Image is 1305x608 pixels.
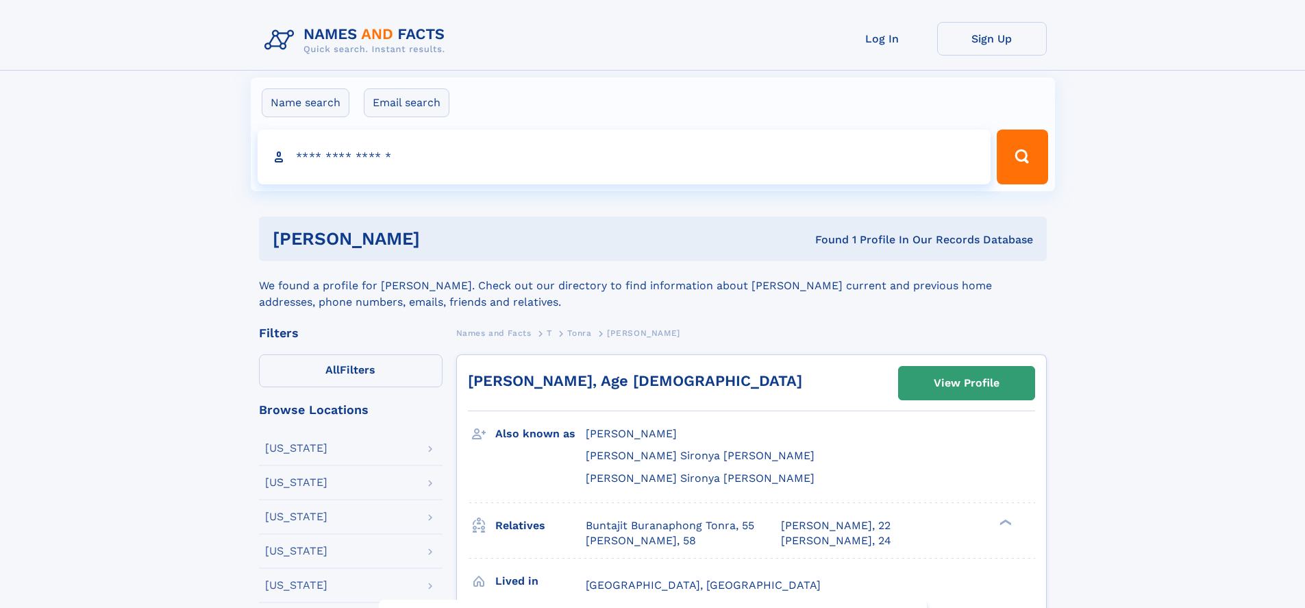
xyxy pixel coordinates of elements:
[607,328,680,338] span: [PERSON_NAME]
[259,22,456,59] img: Logo Names and Facts
[259,261,1047,311] div: We found a profile for [PERSON_NAME]. Check out our directory to find information about [PERSON_N...
[586,518,754,533] a: Buntajit Buranaphong Tonra, 55
[586,449,815,462] span: [PERSON_NAME] Sironya [PERSON_NAME]
[567,328,591,338] span: Tonra
[259,327,443,339] div: Filters
[364,88,449,117] label: Email search
[273,230,618,247] h1: [PERSON_NAME]
[997,130,1047,184] button: Search Button
[937,22,1047,56] a: Sign Up
[258,130,991,184] input: search input
[262,88,349,117] label: Name search
[265,477,327,488] div: [US_STATE]
[934,367,999,399] div: View Profile
[547,328,552,338] span: T
[781,533,891,548] a: [PERSON_NAME], 24
[547,324,552,341] a: T
[265,546,327,557] div: [US_STATE]
[325,363,340,376] span: All
[495,570,586,593] h3: Lived in
[996,518,1012,526] div: ❯
[586,427,677,440] span: [PERSON_NAME]
[567,324,591,341] a: Tonra
[265,511,327,522] div: [US_STATE]
[456,324,532,341] a: Names and Facts
[828,22,937,56] a: Log In
[586,579,821,592] span: [GEOGRAPHIC_DATA], [GEOGRAPHIC_DATA]
[586,533,696,548] a: [PERSON_NAME], 58
[781,518,891,533] a: [PERSON_NAME], 22
[899,367,1034,400] a: View Profile
[586,472,815,485] span: [PERSON_NAME] Sironya [PERSON_NAME]
[617,232,1033,247] div: Found 1 Profile In Our Records Database
[259,404,443,416] div: Browse Locations
[265,580,327,591] div: [US_STATE]
[259,354,443,387] label: Filters
[495,514,586,537] h3: Relatives
[468,372,802,389] a: [PERSON_NAME], Age [DEMOGRAPHIC_DATA]
[495,422,586,446] h3: Also known as
[265,443,327,454] div: [US_STATE]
